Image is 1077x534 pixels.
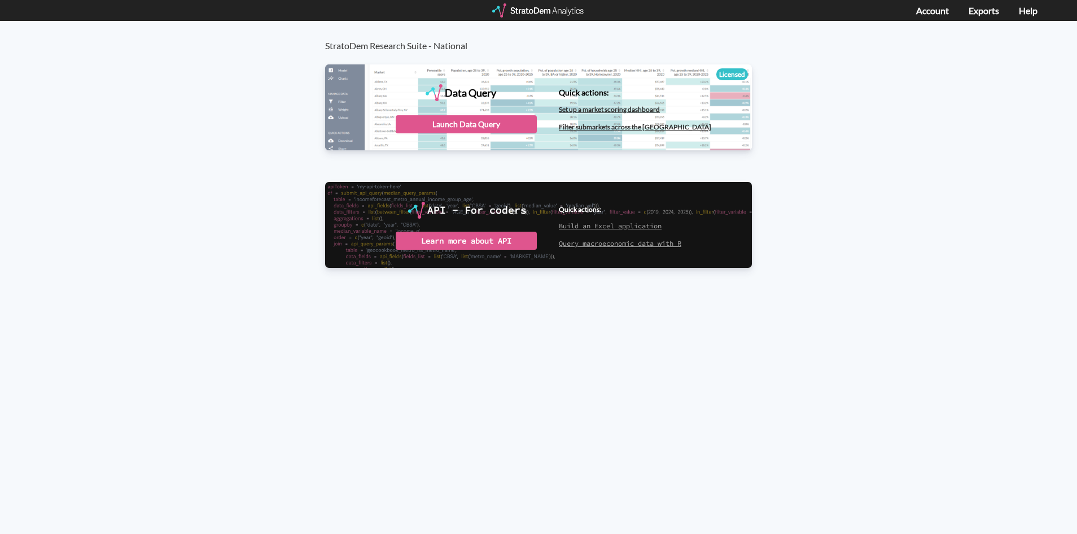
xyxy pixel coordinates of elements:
a: Set up a market scoring dashboard [559,105,660,114]
a: Build an Excel application [559,222,662,230]
div: API - For coders [427,202,527,219]
h4: Quick actions: [559,206,681,213]
a: Account [916,5,949,16]
div: Data Query [445,84,496,101]
a: Filter submarkets across the [GEOGRAPHIC_DATA] [559,123,711,131]
h3: StratoDem Research Suite - National [325,21,764,51]
div: Launch Data Query [396,115,537,133]
a: Exports [969,5,999,16]
a: Query macroeconomic data with R [559,239,681,248]
div: Learn more about API [396,232,537,250]
h4: Quick actions: [559,88,711,97]
a: Help [1019,5,1037,16]
div: Licensed [716,68,748,80]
